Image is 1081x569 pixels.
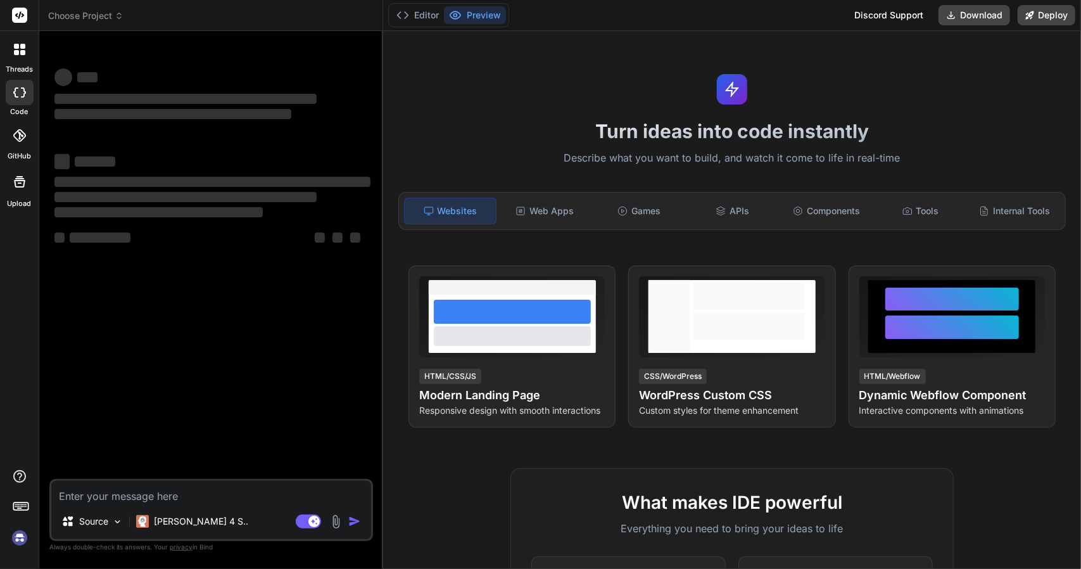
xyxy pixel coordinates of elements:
[9,527,30,549] img: signin
[639,369,707,384] div: CSS/WordPress
[391,6,444,24] button: Editor
[54,94,317,104] span: ‌
[419,369,481,384] div: HTML/CSS/JS
[859,369,926,384] div: HTML/Webflow
[847,5,931,25] div: Discord Support
[136,515,149,528] img: Claude 4 Sonnet
[593,198,684,224] div: Games
[315,233,325,243] span: ‌
[11,106,28,117] label: code
[781,198,872,224] div: Components
[54,207,263,217] span: ‌
[79,515,108,528] p: Source
[531,521,933,536] p: Everything you need to bring your ideas to life
[54,68,72,86] span: ‌
[499,198,590,224] div: Web Apps
[70,233,130,243] span: ‌
[391,120,1073,143] h1: Turn ideas into code instantly
[639,404,825,417] p: Custom styles for theme enhancement
[8,198,32,209] label: Upload
[859,404,1045,417] p: Interactive components with animations
[332,233,343,243] span: ‌
[404,198,496,224] div: Websites
[54,192,317,202] span: ‌
[329,515,343,529] img: attachment
[112,516,123,527] img: Pick Models
[54,109,291,119] span: ‌
[348,515,361,528] img: icon
[419,387,605,404] h4: Modern Landing Page
[6,64,33,75] label: threads
[531,489,933,516] h2: What makes IDE powerful
[1018,5,1075,25] button: Deploy
[49,541,373,553] p: Always double-check its answers. Your in Bind
[350,233,360,243] span: ‌
[859,387,1045,404] h4: Dynamic Webflow Component
[419,404,605,417] p: Responsive design with smooth interactions
[54,233,65,243] span: ‌
[391,150,1073,167] p: Describe what you want to build, and watch it come to life in real-time
[969,198,1060,224] div: Internal Tools
[939,5,1010,25] button: Download
[54,177,370,187] span: ‌
[77,72,98,82] span: ‌
[8,151,31,162] label: GitHub
[75,157,115,167] span: ‌
[48,10,123,22] span: Choose Project
[639,387,825,404] h4: WordPress Custom CSS
[54,154,70,169] span: ‌
[154,515,248,528] p: [PERSON_NAME] 4 S..
[687,198,778,224] div: APIs
[875,198,966,224] div: Tools
[170,543,193,551] span: privacy
[444,6,506,24] button: Preview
